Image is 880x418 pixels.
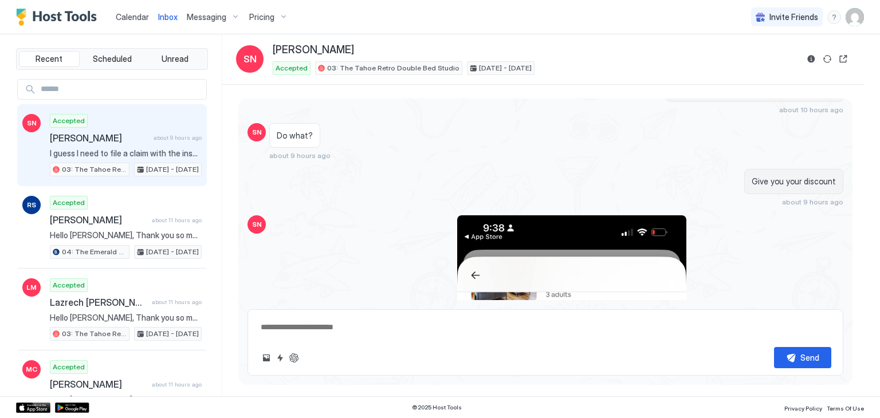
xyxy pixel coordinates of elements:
span: [PERSON_NAME] [50,132,149,144]
span: Calendar [116,12,149,22]
span: Do what? [277,131,313,141]
span: I guess I need to file a claim with the insurance [50,148,202,159]
button: Recent [19,51,80,67]
button: Sync reservation [820,52,834,66]
span: 03: The Tahoe Retro Double Bed Studio [62,329,127,339]
div: Send [800,352,819,364]
a: Host Tools Logo [16,9,102,26]
span: Unread [162,54,188,64]
span: about 11 hours ago [152,216,202,224]
span: about 10 hours ago [779,105,843,114]
a: Terms Of Use [827,401,864,413]
span: about 11 hours ago [152,381,202,388]
button: ChatGPT Auto Reply [287,351,301,365]
span: SN [243,52,257,66]
span: [DATE] - [DATE] [146,329,199,339]
span: © 2025 Host Tools [412,404,462,411]
span: about 11 hours ago [152,298,202,306]
span: Accepted [276,63,308,73]
span: RS [27,200,36,210]
span: Hello [PERSON_NAME], Thank you so much for your booking! We'll send the check-in instructions [DA... [50,230,202,240]
span: [DATE] - [DATE] [479,63,532,73]
div: tab-group [16,48,208,70]
span: about 9 hours ago [154,134,202,141]
span: Lazrech [PERSON_NAME] [50,297,147,308]
span: Hello [PERSON_NAME], Thank you so much for your booking! We'll send the check-in instructions [DA... [50,313,202,323]
span: Recent [36,54,62,64]
span: [PERSON_NAME] [50,378,147,390]
a: Privacy Policy [784,401,822,413]
input: Input Field [36,80,206,99]
button: Upload image [260,351,273,365]
button: Scheduled [82,51,143,67]
div: User profile [846,8,864,26]
span: 04: The Emerald Bay Pet Friendly Studio [62,247,127,257]
span: 03: The Tahoe Retro Double Bed Studio [327,63,459,73]
span: Give you your discount [752,176,836,187]
span: Pricing [249,12,274,22]
span: Accepted [53,280,85,290]
span: Privacy Policy [784,405,822,412]
span: Accepted [53,362,85,372]
span: about 9 hours ago [269,151,331,160]
button: Reservation information [804,52,818,66]
span: MC [26,364,37,374]
span: SN [252,219,262,230]
span: Terms Of Use [827,405,864,412]
span: Scheduled [93,54,132,64]
a: Inbox [158,11,178,23]
span: LM [26,282,37,293]
div: menu [827,10,841,24]
span: [DATE] - [DATE] [146,164,199,175]
a: Google Play Store [55,403,89,413]
span: SN [27,118,37,128]
span: [DATE] - [DATE] [146,247,199,257]
span: about 9 hours ago [782,198,843,206]
span: Accepted [53,198,85,208]
span: Inbox [158,12,178,22]
span: Messaging [187,12,226,22]
span: 03: The Tahoe Retro Double Bed Studio [62,164,127,175]
button: Send [774,347,831,368]
span: Accepted [53,116,85,126]
span: [PERSON_NAME] [50,214,147,226]
button: Unread [144,51,205,67]
button: Quick reply [273,351,287,365]
a: Calendar [116,11,149,23]
button: Open reservation [836,52,850,66]
span: SN [252,127,262,137]
span: [PERSON_NAME] [273,44,354,57]
span: Invite Friends [769,12,818,22]
span: Hello [PERSON_NAME], Thank you so much for your booking! We'll send the check-in instructions on ... [50,395,202,405]
a: App Store [16,403,50,413]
